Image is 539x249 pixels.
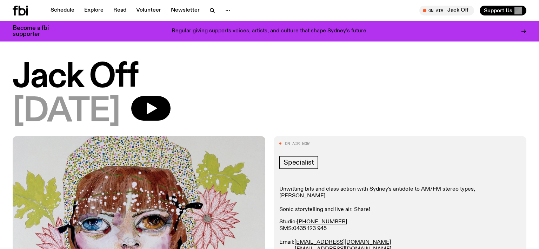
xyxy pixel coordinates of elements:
span: [DATE] [13,96,120,128]
button: On AirJack Off [419,6,474,15]
button: Support Us [480,6,526,15]
p: Unwitting bits and class action with Sydney's antidote to AM/FM stereo types, [PERSON_NAME]. Soni... [279,186,521,213]
a: Schedule [46,6,79,15]
a: Specialist [279,156,318,169]
a: [PHONE_NUMBER] [297,219,347,225]
h3: Become a fbi supporter [13,25,58,37]
a: 0435 123 945 [293,226,327,231]
h1: Jack Off [13,62,526,93]
a: Volunteer [132,6,165,15]
a: [EMAIL_ADDRESS][DOMAIN_NAME] [294,240,391,245]
a: Explore [80,6,108,15]
a: Newsletter [167,6,204,15]
p: Regular giving supports voices, artists, and culture that shape Sydney’s future. [172,28,368,34]
span: Support Us [484,7,512,14]
a: Read [109,6,131,15]
span: Specialist [284,159,314,166]
span: On Air Now [285,142,310,146]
